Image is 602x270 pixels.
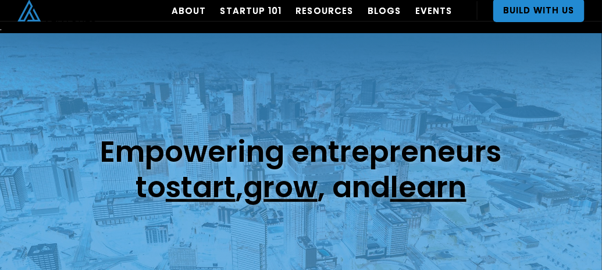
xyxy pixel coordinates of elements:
a: learn [390,166,466,208]
h1: Empowering entrepreneurs to , , and [101,134,502,205]
a: start [166,166,236,208]
a: grow [243,166,318,208]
